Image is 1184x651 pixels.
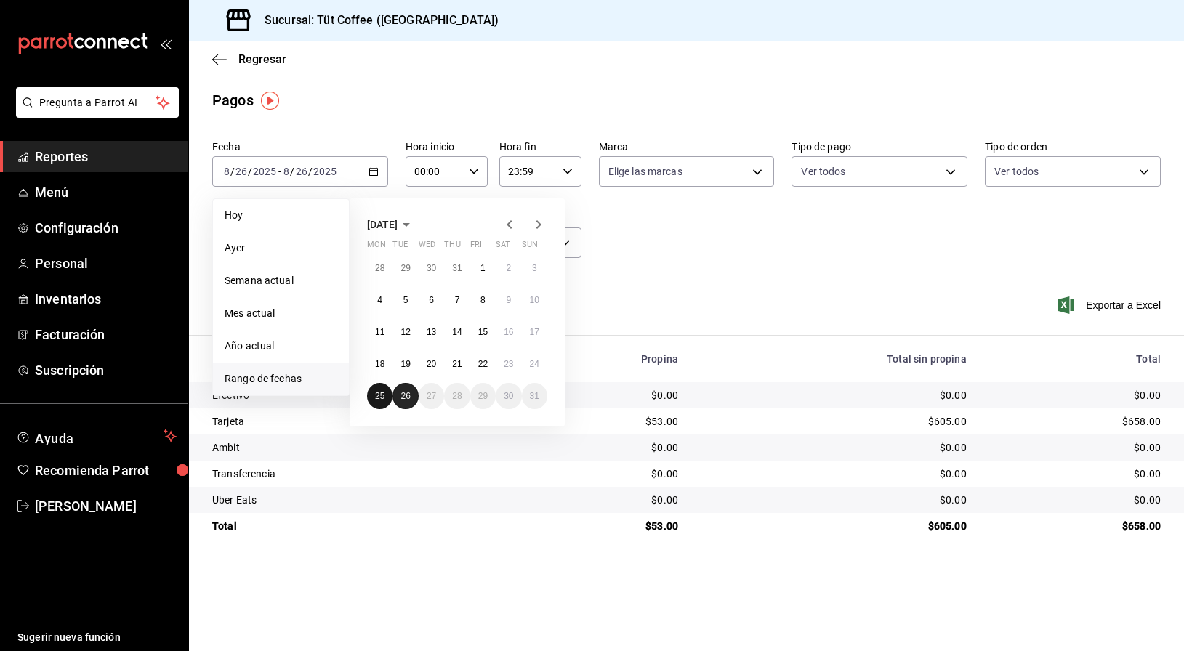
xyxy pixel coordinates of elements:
[212,414,509,429] div: Tarjeta
[530,295,539,305] abbr: August 10, 2025
[290,166,294,177] span: /
[367,240,386,255] abbr: Monday
[427,263,436,273] abbr: July 30, 2025
[367,216,415,233] button: [DATE]
[452,391,462,401] abbr: August 28, 2025
[990,353,1161,365] div: Total
[801,164,845,179] span: Ver todos
[701,440,967,455] div: $0.00
[985,142,1161,152] label: Tipo de orden
[35,147,177,166] span: Reportes
[212,466,509,481] div: Transferencia
[444,240,460,255] abbr: Thursday
[701,353,967,365] div: Total sin propina
[212,52,286,66] button: Regresar
[470,351,496,377] button: August 22, 2025
[261,92,279,110] img: Tooltip marker
[990,466,1161,481] div: $0.00
[375,327,384,337] abbr: August 11, 2025
[532,493,678,507] div: $0.00
[403,295,408,305] abbr: August 5, 2025
[367,383,392,409] button: August 25, 2025
[212,440,509,455] div: Ambit
[701,414,967,429] div: $605.00
[375,263,384,273] abbr: July 28, 2025
[252,166,277,177] input: ----
[532,466,678,481] div: $0.00
[35,182,177,202] span: Menú
[496,319,521,345] button: August 16, 2025
[400,391,410,401] abbr: August 26, 2025
[444,351,470,377] button: August 21, 2025
[35,325,177,344] span: Facturación
[392,255,418,281] button: July 29, 2025
[235,166,248,177] input: --
[506,263,511,273] abbr: August 2, 2025
[230,166,235,177] span: /
[470,240,482,255] abbr: Friday
[470,383,496,409] button: August 29, 2025
[522,383,547,409] button: August 31, 2025
[530,391,539,401] abbr: August 31, 2025
[295,166,308,177] input: --
[470,287,496,313] button: August 8, 2025
[496,240,510,255] abbr: Saturday
[444,383,470,409] button: August 28, 2025
[238,52,286,66] span: Regresar
[35,461,177,480] span: Recomienda Parrot
[313,166,337,177] input: ----
[608,164,682,179] span: Elige las marcas
[367,287,392,313] button: August 4, 2025
[530,359,539,369] abbr: August 24, 2025
[427,359,436,369] abbr: August 20, 2025
[1061,296,1161,314] button: Exportar a Excel
[532,263,537,273] abbr: August 3, 2025
[419,319,444,345] button: August 13, 2025
[701,519,967,533] div: $605.00
[990,388,1161,403] div: $0.00
[478,327,488,337] abbr: August 15, 2025
[223,166,230,177] input: --
[452,359,462,369] abbr: August 21, 2025
[455,295,460,305] abbr: August 7, 2025
[392,240,407,255] abbr: Tuesday
[522,319,547,345] button: August 17, 2025
[496,383,521,409] button: August 30, 2025
[444,255,470,281] button: July 31, 2025
[16,87,179,118] button: Pregunta a Parrot AI
[990,519,1161,533] div: $658.00
[375,391,384,401] abbr: August 25, 2025
[225,208,337,223] span: Hoy
[419,351,444,377] button: August 20, 2025
[419,287,444,313] button: August 6, 2025
[701,493,967,507] div: $0.00
[452,327,462,337] abbr: August 14, 2025
[367,319,392,345] button: August 11, 2025
[212,519,509,533] div: Total
[39,95,156,110] span: Pregunta a Parrot AI
[225,371,337,387] span: Rango de fechas
[308,166,313,177] span: /
[522,351,547,377] button: August 24, 2025
[400,327,410,337] abbr: August 12, 2025
[990,493,1161,507] div: $0.00
[377,295,382,305] abbr: August 4, 2025
[429,295,434,305] abbr: August 6, 2025
[504,327,513,337] abbr: August 16, 2025
[478,359,488,369] abbr: August 22, 2025
[225,339,337,354] span: Año actual
[532,414,678,429] div: $53.00
[532,440,678,455] div: $0.00
[496,287,521,313] button: August 9, 2025
[225,306,337,321] span: Mes actual
[212,493,509,507] div: Uber Eats
[506,295,511,305] abbr: August 9, 2025
[419,240,435,255] abbr: Wednesday
[367,219,398,230] span: [DATE]
[212,142,388,152] label: Fecha
[444,287,470,313] button: August 7, 2025
[792,142,967,152] label: Tipo de pago
[990,440,1161,455] div: $0.00
[35,427,158,445] span: Ayuda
